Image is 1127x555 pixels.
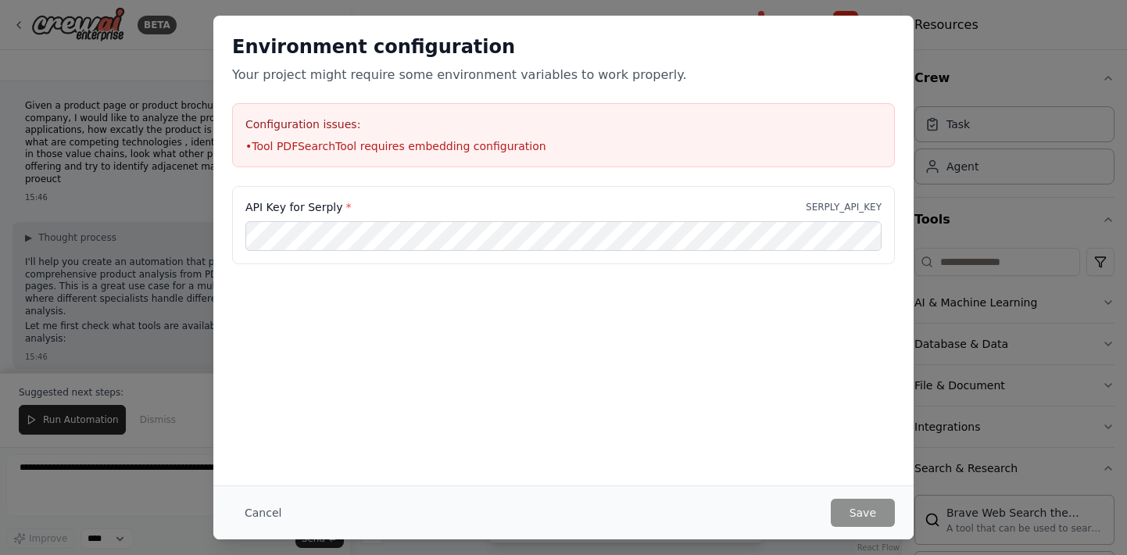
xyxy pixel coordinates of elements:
h3: Configuration issues: [245,116,882,132]
label: API Key for Serply [245,199,351,215]
button: Cancel [232,499,294,527]
li: • Tool PDFSearchTool requires embedding configuration [245,138,882,154]
p: SERPLY_API_KEY [806,201,882,213]
button: Save [831,499,895,527]
p: Your project might require some environment variables to work properly. [232,66,895,84]
h2: Environment configuration [232,34,895,59]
